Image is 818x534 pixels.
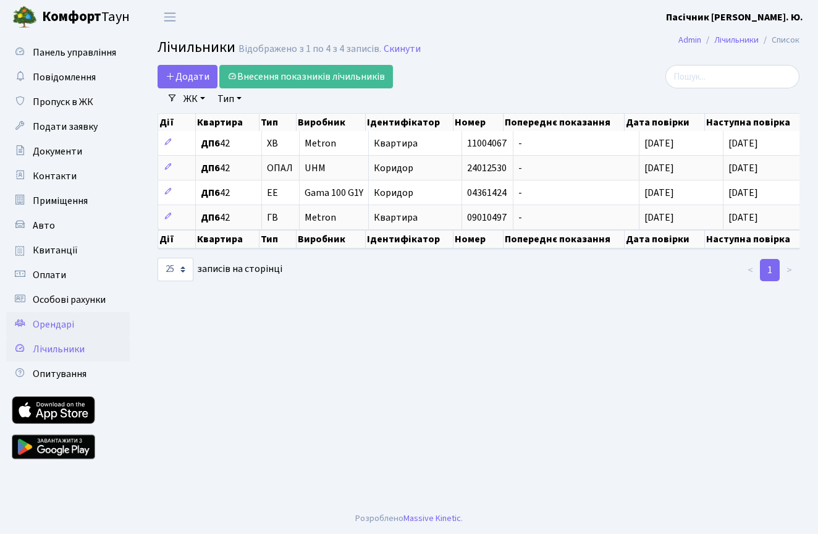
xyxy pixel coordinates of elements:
[6,164,130,189] a: Контакти
[6,287,130,312] a: Особові рахунки
[504,230,625,248] th: Попереднє показання
[644,211,674,224] span: [DATE]
[644,137,674,150] span: [DATE]
[453,230,504,248] th: Номер
[6,189,130,213] a: Приміщення
[374,211,418,224] span: Квартира
[467,161,507,175] span: 24012530
[6,90,130,114] a: Пропуск в ЖК
[728,186,758,200] span: [DATE]
[158,258,282,281] label: записів на сторінці
[518,186,522,200] span: -
[355,512,463,525] div: Розроблено .
[179,88,210,109] a: ЖК
[33,318,74,331] span: Орендарі
[678,33,701,46] a: Admin
[33,95,93,109] span: Пропуск в ЖК
[33,293,106,307] span: Особові рахунки
[201,138,256,148] span: 42
[158,114,196,131] th: Дії
[297,230,366,248] th: Виробник
[6,362,130,386] a: Опитування
[467,211,507,224] span: 09010497
[33,244,78,257] span: Квитанції
[201,137,220,150] b: ДП6
[305,138,363,148] span: Metron
[759,33,799,47] li: Список
[42,7,101,27] b: Комфорт
[201,188,256,198] span: 42
[374,137,418,150] span: Квартира
[158,65,217,88] a: Додати
[6,139,130,164] a: Документи
[504,114,625,131] th: Попереднє показання
[666,11,803,24] b: Пасічник [PERSON_NAME]. Ю.
[467,186,507,200] span: 04361424
[6,40,130,65] a: Панель управління
[33,120,98,133] span: Подати заявку
[625,114,705,131] th: Дата повірки
[384,43,421,55] a: Скинути
[660,27,818,53] nav: breadcrumb
[728,161,758,175] span: [DATE]
[33,268,66,282] span: Оплати
[666,10,803,25] a: Пасічник [PERSON_NAME]. Ю.
[33,219,55,232] span: Авто
[374,161,413,175] span: Коридор
[213,88,247,109] a: Тип
[453,114,504,131] th: Номер
[518,161,522,175] span: -
[33,70,96,84] span: Повідомлення
[705,230,806,248] th: Наступна повірка
[33,194,88,208] span: Приміщення
[6,213,130,238] a: Авто
[305,163,363,173] span: UHM
[6,263,130,287] a: Оплати
[154,7,185,27] button: Переключити навігацію
[238,43,381,55] div: Відображено з 1 по 4 з 4 записів.
[158,230,196,248] th: Дії
[644,186,674,200] span: [DATE]
[33,367,86,381] span: Опитування
[196,114,259,131] th: Квартира
[366,230,453,248] th: Ідентифікатор
[267,163,293,173] span: ОПАЛ
[644,161,674,175] span: [DATE]
[705,114,806,131] th: Наступна повірка
[6,238,130,263] a: Квитанції
[259,114,297,131] th: Тип
[201,211,220,224] b: ДП6
[366,114,453,131] th: Ідентифікатор
[6,65,130,90] a: Повідомлення
[374,186,413,200] span: Коридор
[714,33,759,46] a: Лічильники
[196,230,259,248] th: Квартира
[33,145,82,158] span: Документи
[219,65,393,88] a: Внесення показників лічильників
[467,137,507,150] span: 11004067
[267,188,278,198] span: ЕЕ
[267,213,278,222] span: ГВ
[166,70,209,83] span: Додати
[305,213,363,222] span: Metron
[760,259,780,281] a: 1
[403,512,461,525] a: Massive Kinetic
[201,186,220,200] b: ДП6
[305,188,363,198] span: Gama 100 G1Y
[158,258,193,281] select: записів на сторінці
[201,163,256,173] span: 42
[201,213,256,222] span: 42
[728,137,758,150] span: [DATE]
[33,169,77,183] span: Контакти
[518,137,522,150] span: -
[12,5,37,30] img: logo.png
[6,114,130,139] a: Подати заявку
[267,138,278,148] span: ХВ
[42,7,130,28] span: Таун
[6,337,130,362] a: Лічильники
[201,161,220,175] b: ДП6
[518,211,522,224] span: -
[259,230,297,248] th: Тип
[625,230,705,248] th: Дата повірки
[158,36,235,58] span: Лічильники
